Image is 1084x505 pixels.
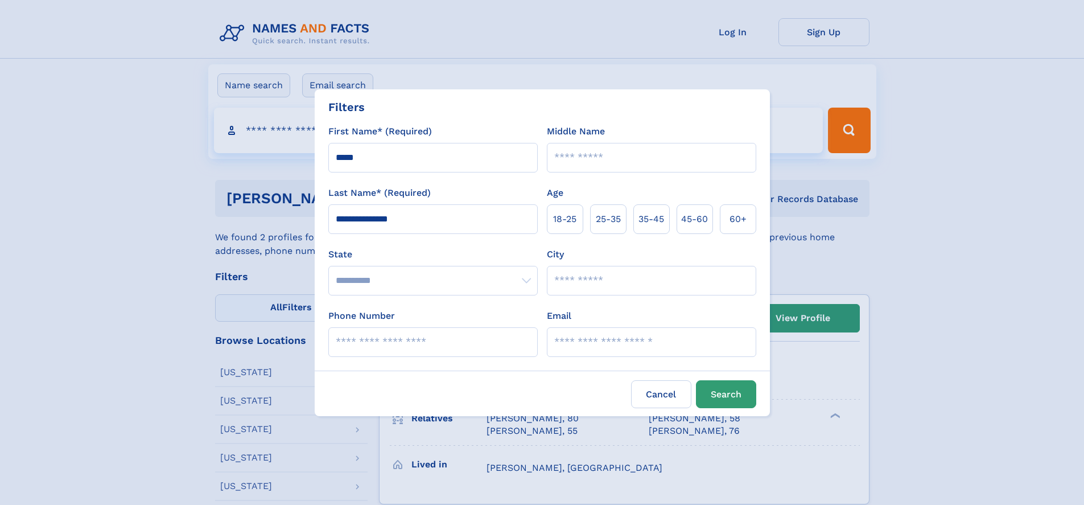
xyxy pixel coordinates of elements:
[328,98,365,116] div: Filters
[547,309,571,323] label: Email
[328,248,538,261] label: State
[729,212,747,226] span: 60+
[328,309,395,323] label: Phone Number
[631,380,691,408] label: Cancel
[328,186,431,200] label: Last Name* (Required)
[681,212,708,226] span: 45‑60
[547,125,605,138] label: Middle Name
[596,212,621,226] span: 25‑35
[553,212,576,226] span: 18‑25
[547,248,564,261] label: City
[328,125,432,138] label: First Name* (Required)
[696,380,756,408] button: Search
[638,212,664,226] span: 35‑45
[547,186,563,200] label: Age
